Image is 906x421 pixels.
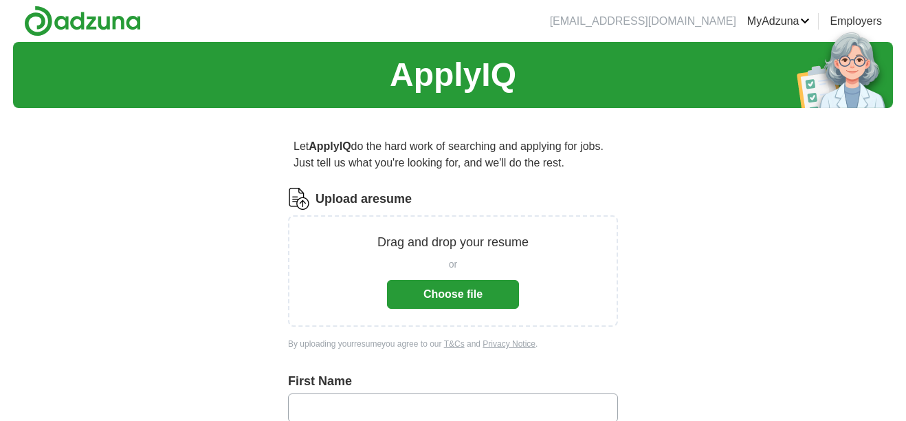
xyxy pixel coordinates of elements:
button: Choose file [387,280,519,309]
p: Let do the hard work of searching and applying for jobs. Just tell us what you're looking for, an... [288,133,618,177]
div: By uploading your resume you agree to our and . [288,338,618,350]
a: Privacy Notice [483,339,535,349]
p: Drag and drop your resume [377,233,529,252]
li: [EMAIL_ADDRESS][DOMAIN_NAME] [550,13,736,30]
label: Upload a resume [316,190,412,208]
a: T&Cs [444,339,465,349]
strong: ApplyIQ [309,140,351,152]
img: Adzuna logo [24,6,141,36]
img: CV Icon [288,188,310,210]
a: MyAdzuna [747,13,810,30]
span: or [449,257,457,272]
h1: ApplyIQ [390,50,516,100]
a: Employers [830,13,882,30]
label: First Name [288,372,618,391]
